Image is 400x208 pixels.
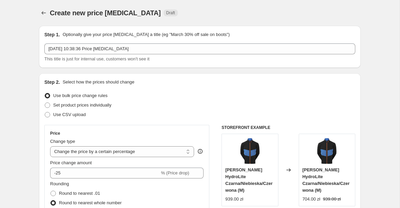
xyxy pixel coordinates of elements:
[53,93,107,98] span: Use bulk price change rules
[197,148,204,155] div: help
[53,102,111,108] span: Set product prices individually
[39,8,48,18] button: Price change jobs
[50,139,75,144] span: Change type
[50,131,60,136] h3: Price
[44,79,60,86] h2: Step 2.
[53,112,86,117] span: Use CSV upload
[166,10,175,16] span: Draft
[59,200,122,205] span: Round to nearest whole number
[44,31,60,38] h2: Step 1.
[222,125,355,130] h6: STOREFRONT EXAMPLE
[50,168,160,178] input: -15
[44,43,355,54] input: 30% off holiday sale
[225,196,243,203] div: 939.00 zł
[63,79,134,86] p: Select how the prices should change
[313,137,340,165] img: 10242_80x.jpg
[161,170,189,175] span: % (Price drop)
[63,31,230,38] p: Optionally give your price [MEDICAL_DATA] a title (eg "March 30% off sale on boots")
[225,167,272,193] span: [PERSON_NAME] HydroLite Czarna/Niebieska/Czerwona (M)
[323,196,341,203] strike: 939.00 zł
[50,181,69,186] span: Rounding
[50,160,92,165] span: Price change amount
[236,137,264,165] img: 10242_80x.jpg
[50,9,161,17] span: Create new price [MEDICAL_DATA]
[302,196,320,203] div: 704.00 zł
[59,191,100,196] span: Round to nearest .01
[302,167,350,193] span: [PERSON_NAME] HydroLite Czarna/Niebieska/Czerwona (M)
[44,56,149,61] span: This title is just for internal use, customers won't see it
